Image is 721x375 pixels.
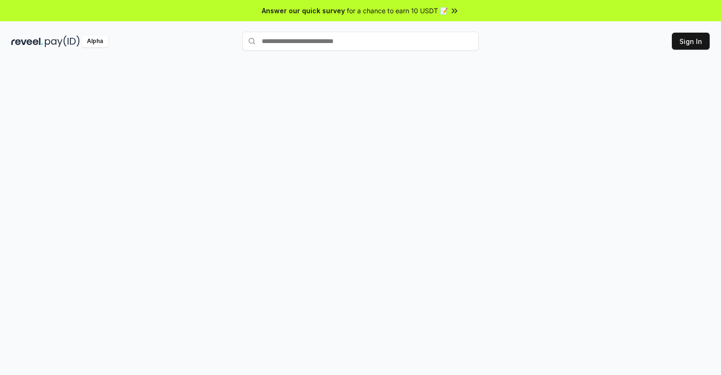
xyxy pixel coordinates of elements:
[82,35,108,47] div: Alpha
[347,6,448,16] span: for a chance to earn 10 USDT 📝
[45,35,80,47] img: pay_id
[672,33,710,50] button: Sign In
[262,6,345,16] span: Answer our quick survey
[11,35,43,47] img: reveel_dark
